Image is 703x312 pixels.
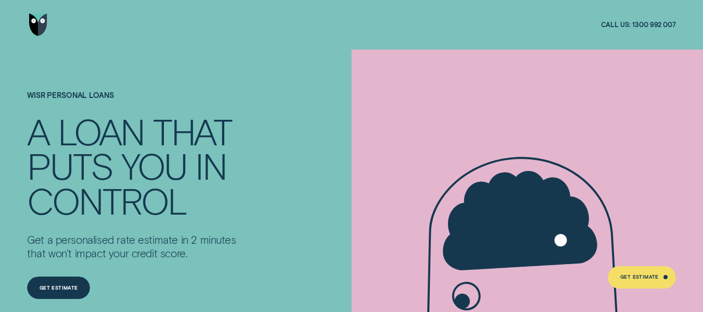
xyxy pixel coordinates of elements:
[608,266,675,289] a: Get Estimate
[632,20,675,29] span: 1300 992 007
[601,20,631,29] span: Call us:
[27,114,49,148] div: A
[27,148,112,182] div: PUTS
[153,114,232,148] div: THAT
[195,148,226,182] div: IN
[58,114,144,148] div: LOAN
[601,20,676,29] a: Call us:1300 992 007
[27,277,90,299] a: Get Estimate
[27,114,241,217] h4: A LOAN THAT PUTS YOU IN CONTROL
[121,148,186,182] div: YOU
[27,183,186,217] div: CONTROL
[27,233,241,260] p: Get a personalised rate estimate in 2 minutes that won't impact your credit score.
[27,91,241,114] h1: Wisr Personal Loans
[29,14,48,36] img: Wisr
